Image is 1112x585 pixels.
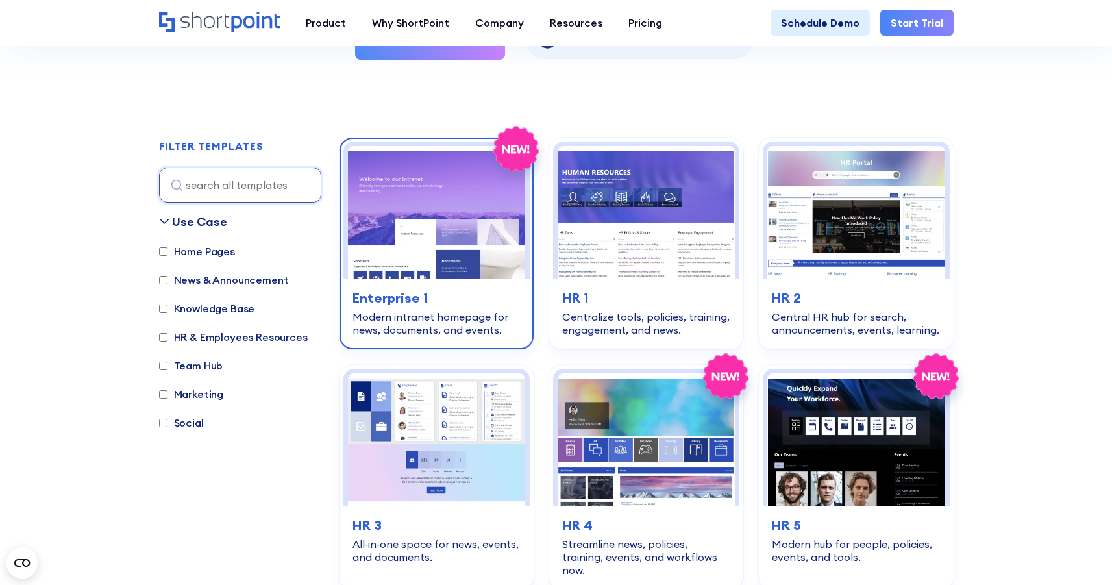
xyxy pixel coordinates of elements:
a: Why ShortPoint [359,10,462,36]
a: Start Trial [880,10,954,36]
label: Home Pages [159,243,235,259]
div: Streamline news, policies, training, events, and workflows now. [562,538,730,577]
input: News & Announcement [159,276,167,284]
a: Home [159,12,280,34]
div: Central HR hub for search, announcements, events, learning. [772,310,940,336]
img: HR 4 – SharePoint HR Intranet Template: Streamline news, policies, training, events, and workflow... [558,373,735,506]
div: Company [475,15,524,31]
a: Enterprise 1 – SharePoint Homepage Design: Modern intranet homepage for news, documents, and even... [340,138,534,349]
input: Marketing [159,390,167,399]
img: HR 1 – Human Resources Template: Centralize tools, policies, training, engagement, and news. [558,146,735,279]
img: HR 3 – HR Intranet Template: All‑in‑one space for news, events, and documents. [348,373,525,506]
a: HR 1 – Human Resources Template: Centralize tools, policies, training, engagement, and news.HR 1C... [549,138,743,349]
input: Knowledge Base [159,305,167,313]
a: Schedule Demo [771,10,870,36]
h3: HR 2 [772,288,940,308]
div: Why ShortPoint [372,15,449,31]
h3: Enterprise 1 [352,288,521,308]
label: Knowledge Base [159,301,255,316]
div: All‑in‑one space for news, events, and documents. [352,538,521,564]
img: HR 5 – Human Resource Template: Modern hub for people, policies, events, and tools. [767,373,945,506]
h2: FILTER TEMPLATES [159,141,264,153]
h3: HR 4 [562,516,730,535]
div: Centralize tools, policies, training, engagement, and news. [562,310,730,336]
a: Pricing [615,10,675,36]
div: Product [306,15,346,31]
div: Modern hub for people, policies, events, and tools. [772,538,940,564]
input: Team Hub [159,362,167,370]
input: search all templates [159,168,321,203]
img: HR 2 - HR Intranet Portal: Central HR hub for search, announcements, events, learning. [767,146,945,279]
label: Team Hub [159,358,223,373]
label: Social [159,415,204,430]
h3: HR 3 [352,516,521,535]
div: Resources [550,15,602,31]
input: Social [159,419,167,427]
div: Modern intranet homepage for news, documents, and events. [352,310,521,336]
label: Marketing [159,386,224,402]
a: Resources [537,10,615,36]
a: Product [293,10,359,36]
label: HR & Employees Resources [159,329,308,345]
div: Use Case [172,213,227,230]
a: HR 2 - HR Intranet Portal: Central HR hub for search, announcements, events, learning.HR 2Central... [759,138,953,349]
input: HR & Employees Resources [159,333,167,342]
button: Open CMP widget [6,547,38,579]
h3: HR 1 [562,288,730,308]
img: Enterprise 1 – SharePoint Homepage Design: Modern intranet homepage for news, documents, and events. [348,146,525,279]
a: Company [462,10,537,36]
input: Home Pages [159,247,167,256]
h3: HR 5 [772,516,940,535]
label: News & Announcement [159,272,289,288]
div: Pricing [628,15,662,31]
iframe: Chat Widget [1047,523,1112,585]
